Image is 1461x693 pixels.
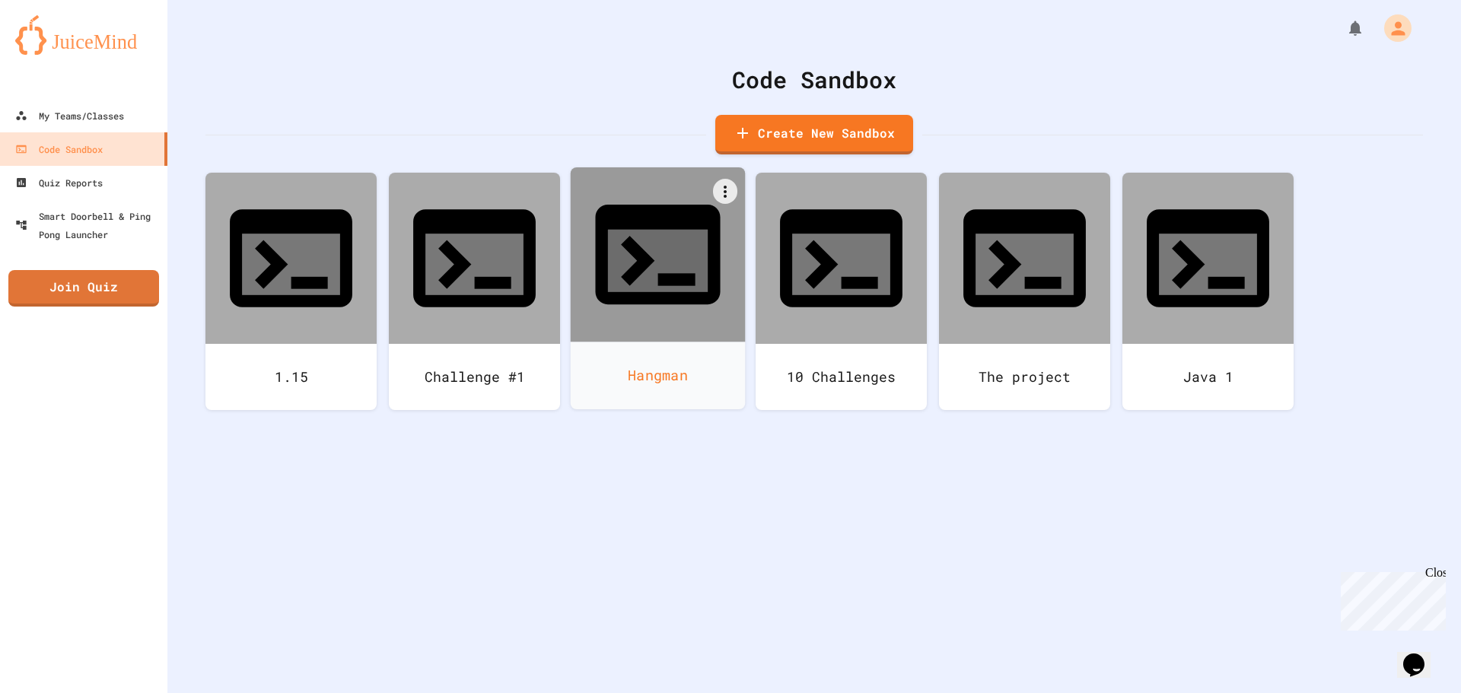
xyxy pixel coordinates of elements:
[205,344,377,410] div: 1.15
[939,344,1110,410] div: The project
[205,62,1423,97] div: Code Sandbox
[1397,632,1446,678] iframe: chat widget
[6,6,105,97] div: Chat with us now!Close
[1122,173,1294,410] a: Java 1
[8,270,159,307] a: Join Quiz
[15,106,124,125] div: My Teams/Classes
[389,173,560,410] a: Challenge #1
[15,173,103,192] div: Quiz Reports
[15,140,103,158] div: Code Sandbox
[1368,11,1415,46] div: My Account
[205,173,377,410] a: 1.15
[1335,566,1446,631] iframe: chat widget
[715,115,913,154] a: Create New Sandbox
[756,173,927,410] a: 10 Challenges
[571,342,746,409] div: Hangman
[1318,15,1368,41] div: My Notifications
[15,15,152,55] img: logo-orange.svg
[15,207,161,243] div: Smart Doorbell & Ping Pong Launcher
[389,344,560,410] div: Challenge #1
[1122,344,1294,410] div: Java 1
[571,167,746,409] a: Hangman
[756,344,927,410] div: 10 Challenges
[939,173,1110,410] a: The project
